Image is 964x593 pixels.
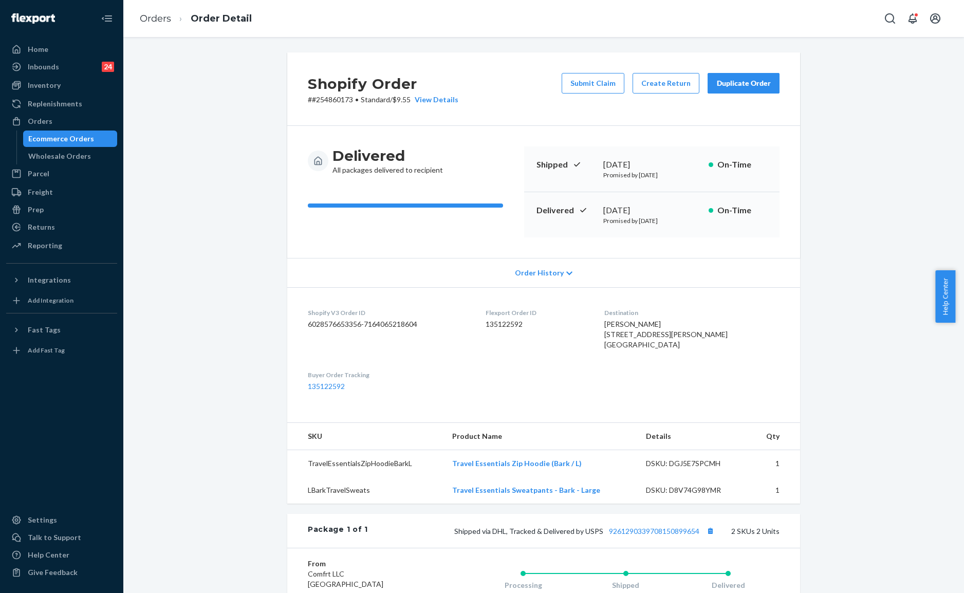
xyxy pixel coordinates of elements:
[536,205,595,216] p: Delivered
[6,237,117,254] a: Reporting
[6,165,117,182] a: Parcel
[6,184,117,200] a: Freight
[604,308,780,317] dt: Destination
[6,201,117,218] a: Prep
[28,346,65,355] div: Add Fast Tag
[6,292,117,309] a: Add Integration
[308,524,368,538] div: Package 1 of 1
[646,458,743,469] div: DSKU: DGJ5E7SPCMH
[562,73,624,94] button: Submit Claim
[574,580,677,590] div: Shipped
[677,580,780,590] div: Delivered
[750,450,800,477] td: 1
[97,8,117,29] button: Close Navigation
[308,382,345,391] a: 135122592
[6,113,117,129] a: Orders
[6,96,117,112] a: Replenishments
[28,99,82,109] div: Replenishments
[452,459,582,468] a: Travel Essentials Zip Hoodie (Bark / L)
[28,550,69,560] div: Help Center
[603,205,700,216] div: [DATE]
[604,320,728,349] span: [PERSON_NAME] [STREET_ADDRESS][PERSON_NAME] [GEOGRAPHIC_DATA]
[28,205,44,215] div: Prep
[6,219,117,235] a: Returns
[6,512,117,528] a: Settings
[28,296,73,305] div: Add Integration
[23,148,118,164] a: Wholesale Orders
[28,532,81,543] div: Talk to Support
[28,151,91,161] div: Wholesale Orders
[28,44,48,54] div: Home
[603,159,700,171] div: [DATE]
[703,524,717,538] button: Copy tracking number
[28,134,94,144] div: Ecommerce Orders
[750,423,800,450] th: Qty
[308,559,431,569] dt: From
[716,78,771,88] div: Duplicate Order
[925,8,946,29] button: Open account menu
[638,423,751,450] th: Details
[287,423,444,450] th: SKU
[6,59,117,75] a: Inbounds24
[287,450,444,477] td: TravelEssentialsZipHoodieBarkL
[411,95,458,105] button: View Details
[28,515,57,525] div: Settings
[708,73,780,94] button: Duplicate Order
[609,527,699,535] a: 9261290339708150899654
[28,240,62,251] div: Reporting
[28,62,59,72] div: Inbounds
[750,477,800,504] td: 1
[515,268,564,278] span: Order History
[308,370,469,379] dt: Buyer Order Tracking
[28,116,52,126] div: Orders
[23,131,118,147] a: Ecommerce Orders
[486,319,588,329] dd: 135122592
[102,62,114,72] div: 24
[28,275,71,285] div: Integrations
[132,4,260,34] ol: breadcrumbs
[444,423,638,450] th: Product Name
[28,222,55,232] div: Returns
[308,308,469,317] dt: Shopify V3 Order ID
[472,580,574,590] div: Processing
[603,171,700,179] p: Promised by [DATE]
[140,13,171,24] a: Orders
[28,169,49,179] div: Parcel
[880,8,900,29] button: Open Search Box
[454,527,717,535] span: Shipped via DHL, Tracked & Delivered by USPS
[536,159,595,171] p: Shipped
[308,95,458,105] p: # #254860173 / $9.55
[633,73,699,94] button: Create Return
[717,205,767,216] p: On-Time
[287,477,444,504] td: LBarkTravelSweats
[28,567,78,578] div: Give Feedback
[368,524,780,538] div: 2 SKUs 2 Units
[6,529,117,546] a: Talk to Support
[6,342,117,359] a: Add Fast Tag
[308,73,458,95] h2: Shopify Order
[6,322,117,338] button: Fast Tags
[308,319,469,329] dd: 6028576653356-7164065218604
[361,95,390,104] span: Standard
[902,8,923,29] button: Open notifications
[11,13,55,24] img: Flexport logo
[308,569,383,588] span: Comfrt LLC [GEOGRAPHIC_DATA]
[332,146,443,175] div: All packages delivered to recipient
[935,270,955,323] button: Help Center
[28,80,61,90] div: Inventory
[6,41,117,58] a: Home
[6,564,117,581] button: Give Feedback
[646,485,743,495] div: DSKU: D8V74G98YMR
[191,13,252,24] a: Order Detail
[603,216,700,225] p: Promised by [DATE]
[6,77,117,94] a: Inventory
[332,146,443,165] h3: Delivered
[452,486,600,494] a: Travel Essentials Sweatpants - Bark - Large
[6,272,117,288] button: Integrations
[486,308,588,317] dt: Flexport Order ID
[28,325,61,335] div: Fast Tags
[28,187,53,197] div: Freight
[717,159,767,171] p: On-Time
[6,547,117,563] a: Help Center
